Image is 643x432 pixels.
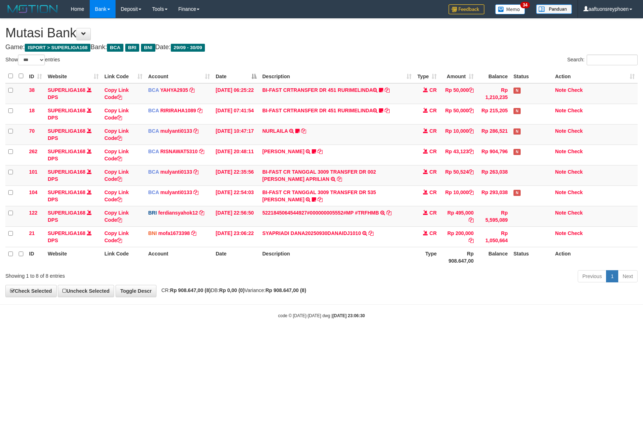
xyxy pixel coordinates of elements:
td: Rp 50,524 [440,165,477,186]
a: Copy Rp 495,000 to clipboard [469,217,474,223]
td: [DATE] 22:54:03 [213,186,259,206]
td: [DATE] 07:41:54 [213,104,259,124]
a: SUPERLIGA168 [48,108,85,113]
td: DPS [45,206,102,226]
select: Showentries [18,55,45,65]
span: BCA [148,108,159,113]
td: [DATE] 10:47:17 [213,124,259,145]
a: RISNAWAT5310 [160,149,198,154]
a: Check [568,108,583,113]
label: Search: [567,55,638,65]
a: Copy Rp 200,000 to clipboard [469,238,474,243]
span: Has Note [513,88,521,94]
th: Type [414,247,440,267]
strong: Rp 0,00 (0) [219,287,245,293]
a: Copy Link Code [104,108,129,121]
a: Copy Rp 50,000 to clipboard [469,108,474,113]
th: Date: activate to sort column descending [213,69,259,83]
th: Website: activate to sort column ascending [45,69,102,83]
span: CR [430,189,437,195]
th: Balance [477,69,511,83]
a: mulyanti0133 [160,189,192,195]
span: Has Note [513,128,521,135]
td: Rp 215,205 [477,104,511,124]
span: BCA [148,149,159,154]
img: panduan.png [536,4,572,14]
a: Copy Link Code [104,87,129,100]
span: Has Note [513,149,521,155]
th: Action: activate to sort column ascending [552,69,638,83]
td: Rp 495,000 [440,206,477,226]
span: ISPORT > SUPERLIGA168 [25,44,90,52]
a: Copy Rp 50,524 to clipboard [469,169,474,175]
th: Type: activate to sort column ascending [414,69,440,83]
th: Account: activate to sort column ascending [145,69,213,83]
strong: Rp 908.647,00 (8) [266,287,306,293]
span: CR [430,128,437,134]
span: BNI [141,44,155,52]
span: CR [430,87,437,93]
span: 101 [29,169,37,175]
a: Copy BI-FAST CR TANGGAL 3009 TRANSFER DR 535 ABDUL KOHAR to clipboard [318,197,323,202]
a: SUPERLIGA168 [48,128,85,134]
th: Website [45,247,102,267]
a: Note [555,149,566,154]
th: Account [145,247,213,267]
span: BCA [148,128,159,134]
a: Copy Rp 10,000 to clipboard [469,128,474,134]
th: Balance [477,247,511,267]
span: 104 [29,189,37,195]
td: Rp 10,000 [440,124,477,145]
a: YAHYA2935 [160,87,188,93]
a: Note [555,87,566,93]
a: Copy ferdiansyahok12 to clipboard [199,210,204,216]
a: Note [555,230,566,236]
a: Copy Link Code [104,210,129,223]
a: Copy mofa1673398 to clipboard [191,230,196,236]
span: BCA [148,189,159,195]
span: CR [430,149,437,154]
a: Check [568,230,583,236]
td: Rp 286,521 [477,124,511,145]
span: 38 [29,87,35,93]
a: SUPERLIGA168 [48,87,85,93]
a: SUPERLIGA168 [48,210,85,216]
a: SUPERLIGA168 [48,230,85,236]
a: 1 [606,270,618,282]
span: Has Note [513,108,521,114]
a: Copy Rp 10,000 to clipboard [469,189,474,195]
th: Status [511,247,552,267]
td: Rp 1,210,235 [477,83,511,104]
td: Rp 904,796 [477,145,511,165]
span: BCA [148,169,159,175]
td: DPS [45,124,102,145]
a: Note [555,210,566,216]
a: Copy Link Code [104,128,129,141]
th: Date [213,247,259,267]
a: SUPERLIGA168 [48,149,85,154]
th: Link Code [102,247,145,267]
span: Has Note [513,190,521,196]
span: BCA [148,87,159,93]
td: [DATE] 22:56:50 [213,206,259,226]
td: DPS [45,165,102,186]
td: DPS [45,83,102,104]
th: Action [552,247,638,267]
small: code © [DATE]-[DATE] dwg | [278,313,365,318]
span: 34 [520,2,530,8]
a: [PERSON_NAME] [262,149,304,154]
td: Rp 5,595,089 [477,206,511,226]
a: mofa1673398 [158,230,190,236]
label: Show entries [5,55,60,65]
td: BI-FAST CRTRANSFER DR 451 RURIMELINDA [259,104,414,124]
a: mulyanti0133 [160,128,192,134]
td: Rp 43,123 [440,145,477,165]
a: Copy 5221845064544927#000000005552#MP #TRFHMB to clipboard [386,210,391,216]
a: Note [555,189,566,195]
span: CR: DB: Variance: [158,287,306,293]
h4: Game: Bank: Date: [5,44,638,51]
a: Copy Rp 43,123 to clipboard [469,149,474,154]
span: BNI [148,230,157,236]
a: BI-FAST CR TANGGAL 3009 TRANSFER DR 002 [PERSON_NAME] APRILIAN [262,169,376,182]
a: Copy YOSI EFENDI to clipboard [318,149,323,154]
